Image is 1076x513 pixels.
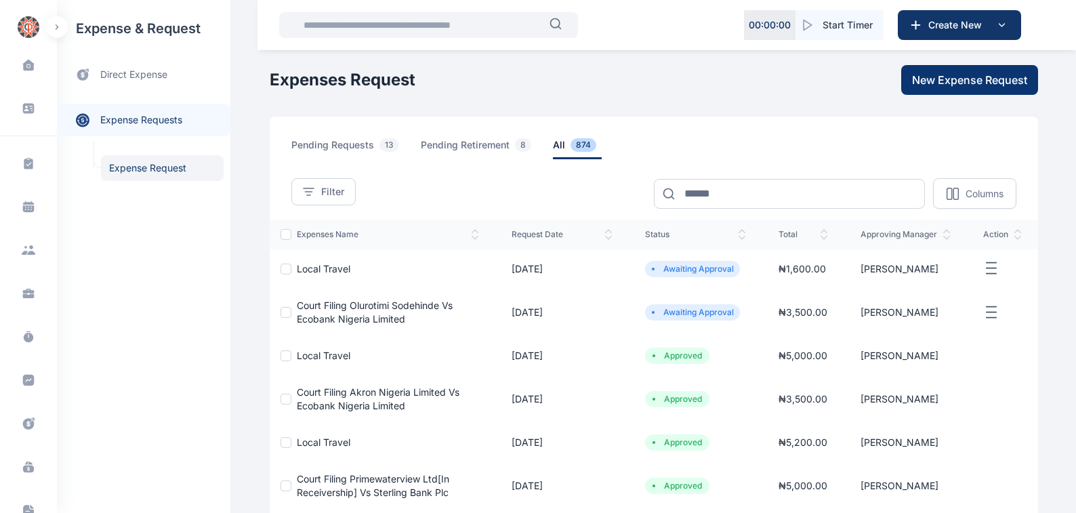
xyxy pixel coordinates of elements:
span: Create New [923,18,993,32]
a: direct expense [57,57,230,93]
button: Filter [291,178,356,205]
td: [PERSON_NAME] [844,461,967,510]
td: [PERSON_NAME] [844,337,967,375]
span: pending retirement [421,138,537,159]
span: pending requests [291,138,405,159]
a: expense requests [57,104,230,136]
span: ₦ 1,600.00 [779,263,826,274]
span: 13 [379,138,399,152]
span: action [983,229,1022,240]
td: [DATE] [495,288,629,337]
span: all [553,138,602,159]
td: [PERSON_NAME] [844,375,967,424]
a: Court Filing Olurotimi Sodehinde Vs Ecobank Nigeria Limited [297,300,453,325]
span: ₦ 5,200.00 [779,436,827,448]
td: [DATE] [495,375,629,424]
span: request date [512,229,613,240]
button: Columns [933,178,1016,209]
span: 874 [571,138,596,152]
span: approving manager [861,229,951,240]
span: Filter [321,185,344,199]
a: Expense Request [101,155,224,181]
a: all874 [553,138,618,159]
a: pending retirement8 [421,138,553,159]
td: [PERSON_NAME] [844,249,967,288]
span: ₦ 5,000.00 [779,350,827,361]
p: Columns [966,187,1003,201]
span: total [779,229,828,240]
span: status [645,229,746,240]
td: [PERSON_NAME] [844,288,967,337]
div: expense requests [57,93,230,136]
li: Approved [650,437,704,448]
a: pending requests13 [291,138,421,159]
a: Local Travel [297,436,350,448]
button: Start Timer [795,10,884,40]
li: Awaiting Approval [650,264,734,274]
span: 8 [515,138,531,152]
td: [DATE] [495,249,629,288]
span: expenses Name [297,229,479,240]
span: direct expense [100,68,167,82]
td: [PERSON_NAME] [844,424,967,461]
a: Local Travel [297,350,350,361]
span: ₦ 3,500.00 [779,306,827,318]
span: New Expense Request [912,72,1027,88]
li: Awaiting Approval [650,307,734,318]
a: Court Filing Akron Nigeria Limited Vs Ecobank Nigeria Limited [297,386,459,411]
button: New Expense Request [901,65,1038,95]
li: Approved [650,394,704,405]
td: [DATE] [495,337,629,375]
td: [DATE] [495,424,629,461]
p: 00 : 00 : 00 [749,18,791,32]
h1: Expenses Request [270,69,415,91]
a: Court Filing Primewaterview Ltd[In Receivership] Vs Sterling Bank Plc [297,473,449,498]
td: [DATE] [495,461,629,510]
a: Local Travel [297,263,350,274]
button: Create New [898,10,1021,40]
li: Approved [650,480,704,491]
li: Approved [650,350,704,361]
span: Start Timer [823,18,873,32]
span: ₦ 5,000.00 [779,480,827,491]
span: ₦ 3,500.00 [779,393,827,405]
